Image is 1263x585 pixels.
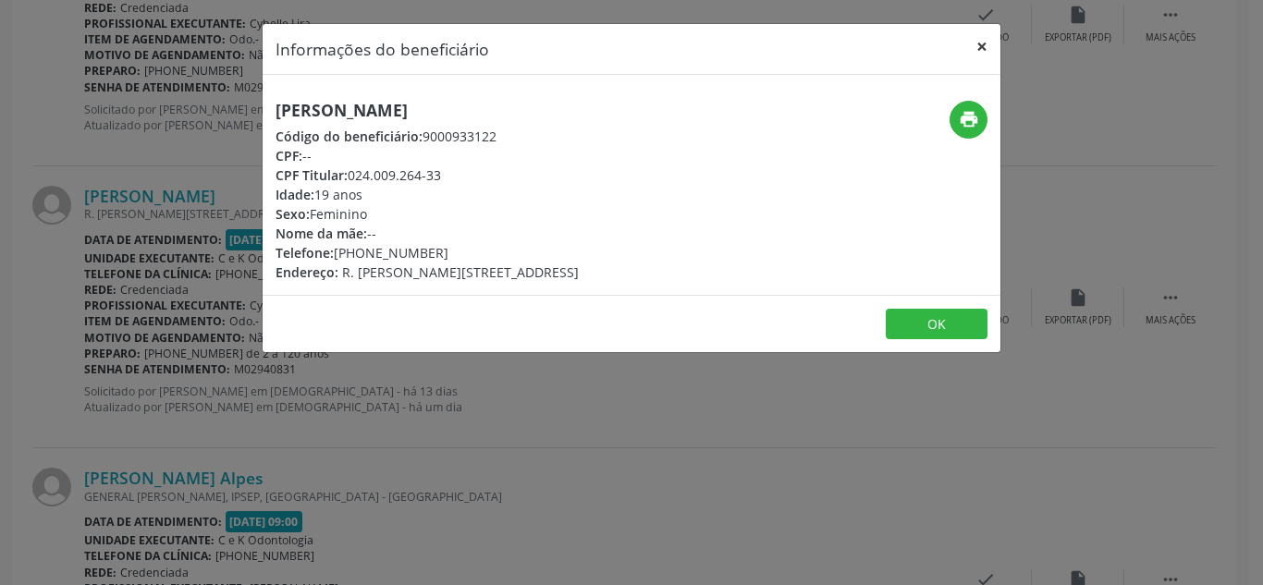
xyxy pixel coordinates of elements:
[276,243,579,262] div: [PHONE_NUMBER]
[276,204,579,224] div: Feminino
[276,165,579,185] div: 024.009.264-33
[276,263,338,281] span: Endereço:
[276,225,367,242] span: Nome da mãe:
[276,101,579,120] h5: [PERSON_NAME]
[276,185,579,204] div: 19 anos
[276,146,579,165] div: --
[276,37,489,61] h5: Informações do beneficiário
[342,263,579,281] span: R. [PERSON_NAME][STREET_ADDRESS]
[276,166,348,184] span: CPF Titular:
[276,128,423,145] span: Código do beneficiário:
[959,109,979,129] i: print
[276,127,579,146] div: 9000933122
[276,205,310,223] span: Sexo:
[276,224,579,243] div: --
[886,309,987,340] button: OK
[276,244,334,262] span: Telefone:
[276,147,302,165] span: CPF:
[963,24,1000,69] button: Close
[950,101,987,139] button: print
[276,186,314,203] span: Idade:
